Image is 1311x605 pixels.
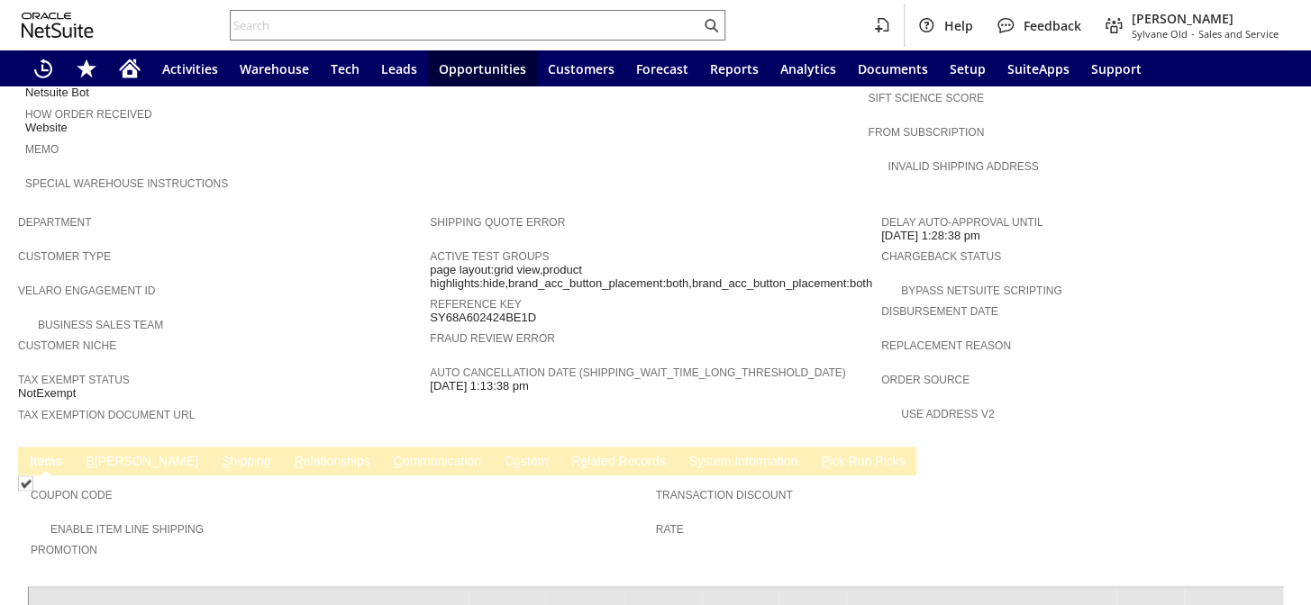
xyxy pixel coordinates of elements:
[950,60,986,77] span: Setup
[108,50,151,86] a: Home
[656,523,684,536] a: Rate
[31,544,97,556] a: Promotion
[548,60,615,77] span: Customers
[25,108,152,121] a: How Order Received
[240,60,309,77] span: Warehouse
[119,58,141,79] svg: Home
[151,50,229,86] a: Activities
[656,489,793,501] a: Transaction Discount
[22,50,65,86] a: Recent Records
[1091,60,1142,77] span: Support
[320,50,370,86] a: Tech
[430,298,521,311] a: Reference Key
[881,339,1011,352] a: Replacement reason
[901,284,1061,297] a: Bypass NetSuite Scripting
[1007,60,1070,77] span: SuiteApps
[229,50,320,86] a: Warehouse
[430,332,555,345] a: Fraud Review Error
[18,216,92,229] a: Department
[888,160,1038,173] a: Invalid Shipping Address
[430,311,536,325] span: SY68A602424BE1D
[710,60,759,77] span: Reports
[430,366,845,379] a: Auto Cancellation Date (shipping_wait_time_long_threshold_date)
[295,454,304,468] span: R
[636,60,688,77] span: Forecast
[30,454,33,468] span: I
[780,60,836,77] span: Analytics
[1191,27,1195,41] span: -
[331,60,360,77] span: Tech
[567,454,669,471] a: Related Records
[18,284,155,297] a: Velaro Engagement ID
[428,50,537,86] a: Opportunities
[25,121,68,135] span: Website
[697,454,704,468] span: y
[162,60,218,77] span: Activities
[881,250,1001,263] a: Chargeback Status
[25,86,89,100] span: Netsuite Bot
[22,13,94,38] svg: logo
[1132,10,1279,27] span: [PERSON_NAME]
[222,454,230,468] span: S
[18,475,33,491] img: Checked
[700,14,722,36] svg: Search
[769,50,847,86] a: Analytics
[858,60,928,77] span: Documents
[537,50,625,86] a: Customers
[231,14,700,36] input: Search
[18,250,111,263] a: Customer Type
[25,454,68,471] a: Items
[881,374,970,386] a: Order Source
[389,454,486,471] a: Communication
[1024,17,1081,34] span: Feedback
[381,60,417,77] span: Leads
[86,454,95,468] span: B
[65,50,108,86] div: Shortcuts
[881,216,1042,229] a: Delay Auto-Approval Until
[580,454,587,468] span: e
[25,143,59,156] a: Memo
[217,454,276,471] a: Shipping
[847,50,939,86] a: Documents
[699,50,769,86] a: Reports
[18,409,195,421] a: Tax Exemption Document URL
[430,250,549,263] a: Active Test Groups
[290,454,375,471] a: Relationships
[76,58,97,79] svg: Shortcuts
[31,489,113,501] a: Coupon Code
[38,319,163,331] a: Business Sales Team
[18,386,76,401] span: NotExempt
[901,408,994,420] a: Use Address V2
[816,454,909,471] a: Pick Run Picks
[1198,27,1279,41] span: Sales and Service
[25,177,228,190] a: Special Warehouse Instructions
[394,454,403,468] span: C
[1132,27,1188,41] span: Sylvane Old
[18,374,130,386] a: Tax Exempt Status
[944,17,973,34] span: Help
[625,50,699,86] a: Forecast
[939,50,997,86] a: Setup
[881,229,980,243] span: [DATE] 1:28:38 pm
[868,126,984,139] a: From Subscription
[1261,450,1282,472] a: Unrolled view on
[32,58,54,79] svg: Recent Records
[82,454,203,471] a: B[PERSON_NAME]
[997,50,1080,86] a: SuiteApps
[500,454,552,471] a: Custom
[370,50,428,86] a: Leads
[514,454,521,468] span: u
[1080,50,1152,86] a: Support
[868,92,983,104] a: Sift Science Score
[439,60,526,77] span: Opportunities
[430,379,529,393] span: [DATE] 1:13:38 pm
[430,263,872,291] span: page layout:grid view,product highlights:hide,brand_acc_button_placement:both,brand_acc_button_pl...
[684,454,802,471] a: System Information
[18,339,116,352] a: Customer Niche
[821,454,829,468] span: P
[430,216,565,229] a: Shipping Quote Error
[881,305,998,318] a: Disbursement Date
[50,523,204,536] a: Enable Item Line Shipping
